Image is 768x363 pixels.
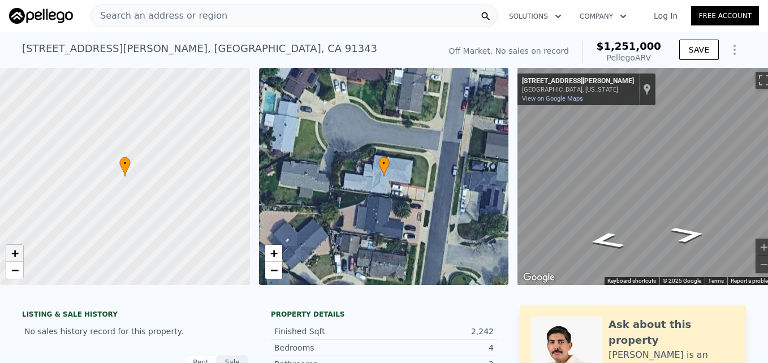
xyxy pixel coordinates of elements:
[571,6,636,27] button: Company
[691,6,759,25] a: Free Account
[274,326,384,337] div: Finished Sqft
[573,228,639,253] path: Go South, Debra Ave
[6,262,23,279] a: Zoom out
[91,9,227,23] span: Search an address or region
[663,278,701,284] span: © 2025 Google
[271,310,497,319] div: Property details
[708,278,724,284] a: Terms
[656,222,720,247] path: Go North, Debra Ave
[378,158,390,168] span: •
[723,38,746,61] button: Show Options
[265,245,282,262] a: Zoom in
[597,52,661,63] div: Pellego ARV
[9,8,73,24] img: Pellego
[11,246,19,260] span: +
[643,83,651,96] a: Show location on map
[22,310,248,321] div: LISTING & SALE HISTORY
[640,10,691,21] a: Log In
[6,245,23,262] a: Zoom in
[22,41,377,57] div: [STREET_ADDRESS][PERSON_NAME] , [GEOGRAPHIC_DATA] , CA 91343
[597,40,661,52] span: $1,251,000
[449,45,569,57] div: Off Market. No sales on record
[522,77,634,86] div: [STREET_ADDRESS][PERSON_NAME]
[607,277,656,285] button: Keyboard shortcuts
[119,157,131,176] div: •
[500,6,571,27] button: Solutions
[679,40,719,60] button: SAVE
[378,157,390,176] div: •
[384,326,494,337] div: 2,242
[22,321,248,342] div: No sales history record for this property.
[520,270,558,285] img: Google
[11,263,19,277] span: −
[274,342,384,353] div: Bedrooms
[609,317,735,348] div: Ask about this property
[384,342,494,353] div: 4
[119,158,131,168] span: •
[520,270,558,285] a: Open this area in Google Maps (opens a new window)
[265,262,282,279] a: Zoom out
[270,263,277,277] span: −
[522,86,634,93] div: [GEOGRAPHIC_DATA], [US_STATE]
[270,246,277,260] span: +
[522,95,583,102] a: View on Google Maps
